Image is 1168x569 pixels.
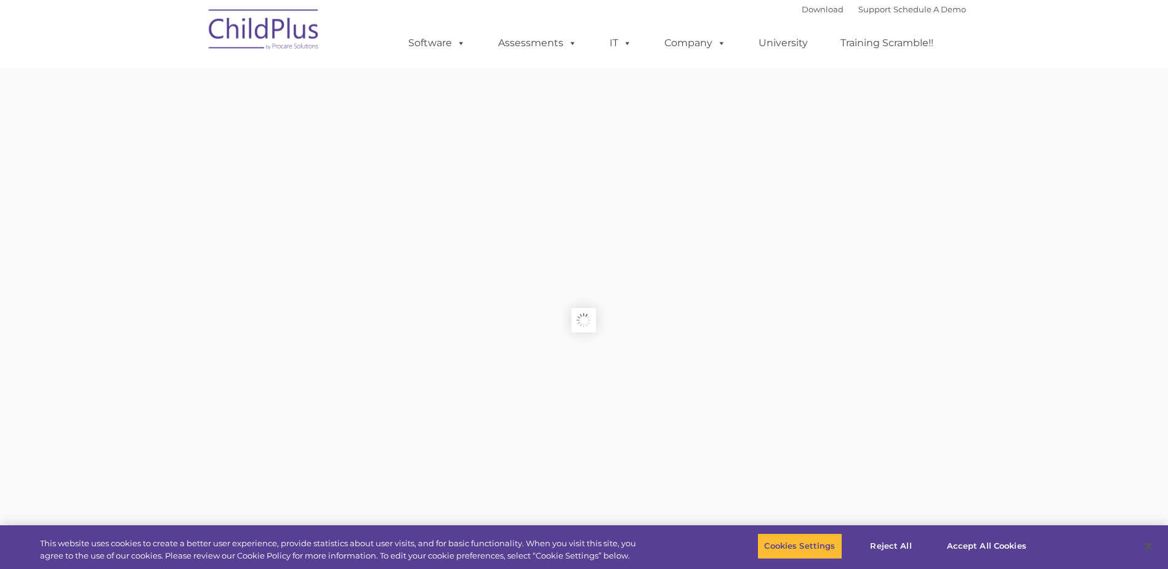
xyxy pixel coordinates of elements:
a: Download [802,4,844,14]
button: Close [1135,533,1162,560]
a: University [746,31,820,55]
button: Cookies Settings [757,533,842,559]
img: ChildPlus by Procare Solutions [203,1,326,62]
a: Software [396,31,478,55]
a: IT [597,31,644,55]
button: Reject All [853,533,930,559]
a: Assessments [486,31,589,55]
a: Support [858,4,891,14]
button: Accept All Cookies [940,533,1033,559]
font: | [802,4,966,14]
a: Training Scramble!! [828,31,946,55]
div: This website uses cookies to create a better user experience, provide statistics about user visit... [40,538,642,562]
a: Company [652,31,738,55]
a: Schedule A Demo [893,4,966,14]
